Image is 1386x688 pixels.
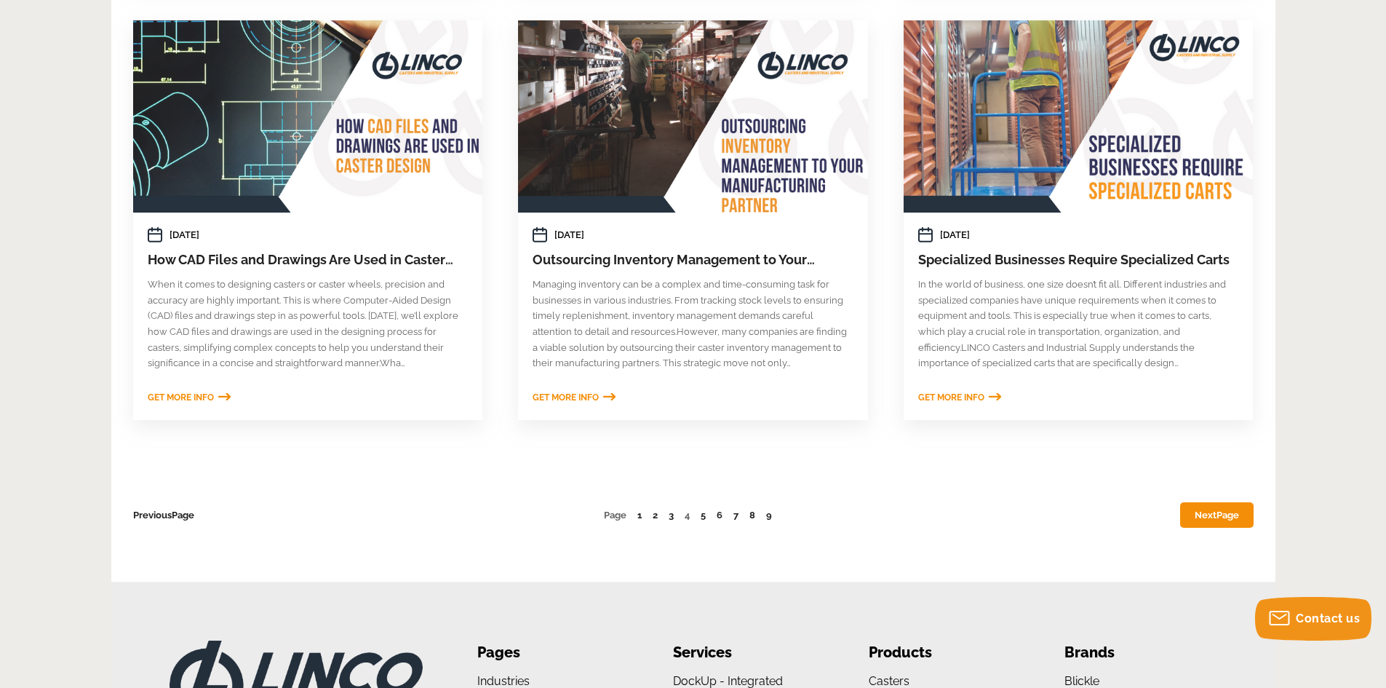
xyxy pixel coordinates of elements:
span: Page [1216,510,1239,521]
span: Get More Info [918,392,984,403]
button: Contact us [1255,597,1371,641]
span: Get More Info [148,392,214,403]
section: When it comes to designing casters or caster wheels, precision and accuracy are highly important.... [133,277,482,371]
span: [DATE] [170,227,199,243]
a: 6 [717,510,722,521]
li: Services [673,641,825,665]
a: 9 [766,510,772,521]
section: In the world of business, one size doesn’t fit all. Different industries and specialized companie... [904,277,1253,371]
li: Products [869,641,1021,665]
a: Get More Info [533,392,616,403]
a: Industries [477,674,530,688]
a: 2 [653,510,658,521]
a: Specialized Businesses Require Specialized Carts [918,252,1230,267]
a: How CAD Files and Drawings Are Used in Caster Design [133,20,482,213]
span: Page [172,510,194,521]
a: Outsourcing Inventory Management to Your Manufacturer [533,252,815,286]
a: Outsourcing Inventory Management to Your Manufacturer [518,20,867,213]
a: Blickle [1064,674,1099,688]
a: 8 [749,510,755,521]
a: 3 [669,510,674,521]
span: [DATE] [940,227,970,243]
a: PreviousPage [133,510,194,521]
a: 1 [637,510,642,521]
a: Get More Info [148,392,231,403]
a: How CAD Files and Drawings Are Used in Caster Design [148,252,453,286]
span: [DATE] [554,227,584,243]
span: Get More Info [533,392,599,403]
a: 5 [701,510,706,521]
span: Page [604,510,626,521]
a: Get More Info [918,392,1001,403]
a: 7 [733,510,738,521]
span: 4 [685,510,690,521]
section: Managing inventory can be a complex and time-consuming task for businesses in various industries.... [518,277,867,371]
li: Pages [477,641,629,665]
li: Brands [1064,641,1216,665]
a: NextPage [1180,502,1254,528]
span: Contact us [1296,612,1360,625]
a: Specialized Businesses Require Specialized Carts [904,20,1253,213]
a: Casters [869,674,909,688]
